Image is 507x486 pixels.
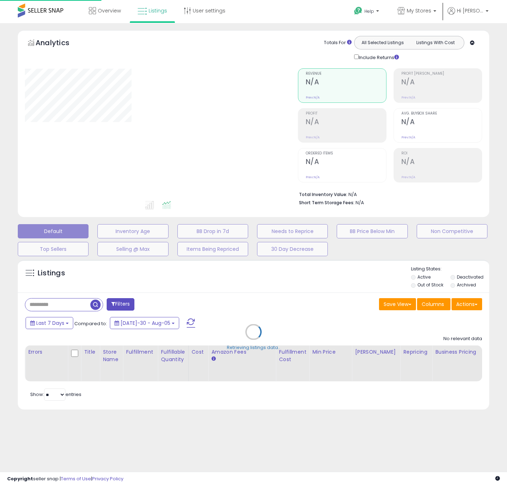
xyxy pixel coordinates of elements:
[364,8,374,14] span: Help
[306,118,386,127] h2: N/A
[299,190,477,198] li: N/A
[448,7,489,23] a: Hi [PERSON_NAME]
[97,242,168,256] button: Selling @ Max
[299,200,354,206] b: Short Term Storage Fees:
[417,224,487,238] button: Non Competitive
[354,6,363,15] i: Get Help
[18,242,89,256] button: Top Sellers
[356,199,364,206] span: N/A
[257,242,328,256] button: 30 Day Decrease
[306,95,320,100] small: Prev: N/A
[401,152,482,155] span: ROI
[177,242,248,256] button: Items Being Repriced
[306,152,386,155] span: Ordered Items
[401,72,482,76] span: Profit [PERSON_NAME]
[306,78,386,88] h2: N/A
[401,95,415,100] small: Prev: N/A
[98,7,121,14] span: Overview
[306,112,386,116] span: Profit
[306,72,386,76] span: Revenue
[401,135,415,139] small: Prev: N/A
[306,175,320,179] small: Prev: N/A
[348,1,386,23] a: Help
[401,112,482,116] span: Avg. Buybox Share
[257,224,328,238] button: Needs to Reprice
[227,344,280,351] div: Retrieving listings data..
[306,135,320,139] small: Prev: N/A
[401,118,482,127] h2: N/A
[409,38,462,47] button: Listings With Cost
[401,175,415,179] small: Prev: N/A
[457,7,484,14] span: Hi [PERSON_NAME]
[149,7,167,14] span: Listings
[337,224,407,238] button: BB Price Below Min
[306,158,386,167] h2: N/A
[407,7,431,14] span: My Stores
[97,224,168,238] button: Inventory Age
[401,158,482,167] h2: N/A
[324,39,352,46] div: Totals For
[356,38,409,47] button: All Selected Listings
[36,38,83,49] h5: Analytics
[177,224,248,238] button: BB Drop in 7d
[349,53,407,61] div: Include Returns
[401,78,482,88] h2: N/A
[299,191,347,197] b: Total Inventory Value:
[18,224,89,238] button: Default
